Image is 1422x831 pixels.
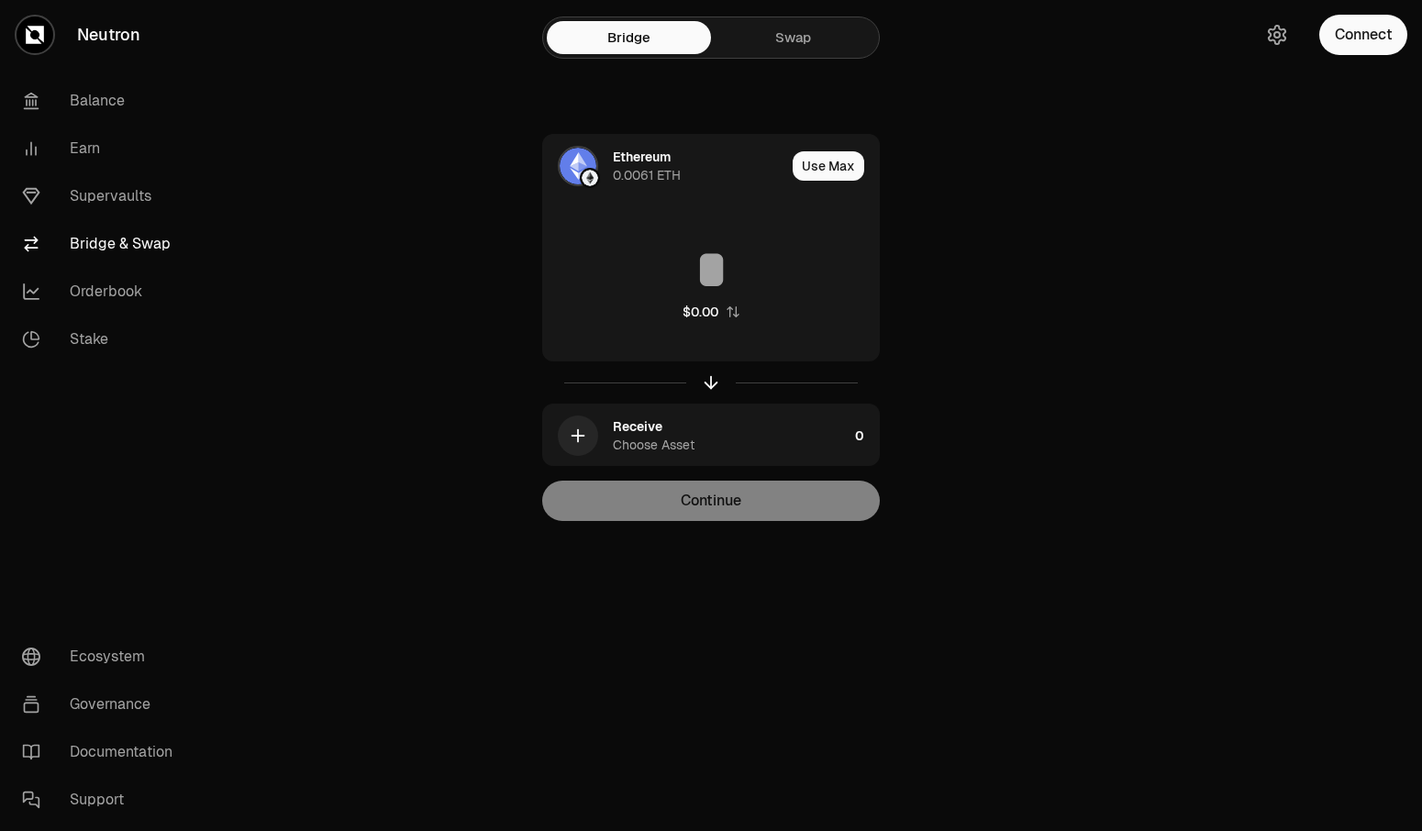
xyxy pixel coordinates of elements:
a: Documentation [7,728,198,776]
div: $0.00 [683,303,718,321]
a: Swap [711,21,875,54]
a: Bridge & Swap [7,220,198,268]
div: Choose Asset [613,436,694,454]
button: Use Max [793,151,864,181]
a: Governance [7,681,198,728]
div: ReceiveChoose Asset [543,404,848,467]
a: Supervaults [7,172,198,220]
a: Orderbook [7,268,198,316]
a: Bridge [547,21,711,54]
div: 0.0061 ETH [613,166,681,184]
img: Ethereum Logo [582,170,598,186]
div: Receive [613,417,662,436]
button: ReceiveChoose Asset0 [543,404,879,467]
a: Stake [7,316,198,363]
div: ETH LogoEthereum LogoEthereum0.0061 ETH [543,135,785,197]
a: Ecosystem [7,633,198,681]
a: Support [7,776,198,824]
button: Connect [1319,15,1407,55]
button: $0.00 [683,303,740,321]
div: 0 [855,404,879,467]
a: Balance [7,77,198,125]
a: Earn [7,125,198,172]
div: Ethereum [613,148,671,166]
img: ETH Logo [560,148,596,184]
